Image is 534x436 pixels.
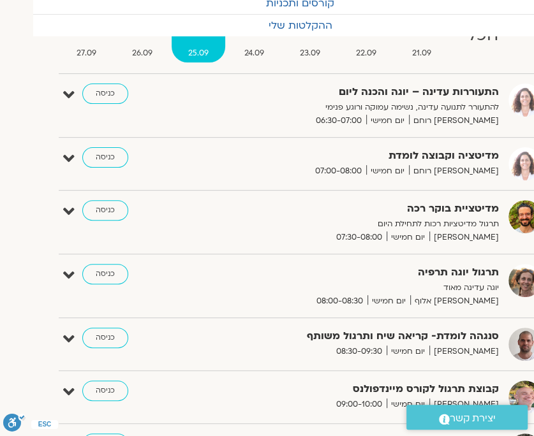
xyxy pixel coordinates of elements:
[233,281,499,294] p: יוגה עדינה מאוד
[233,200,499,217] strong: מדיטציית בוקר רכה
[233,84,499,101] strong: התעוררות עדינה – יוגה והכנה ליום
[82,328,128,348] a: כניסה
[82,200,128,221] a: כניסה
[450,11,515,62] a: הכל
[233,217,499,231] p: תרגול מדיטציות רכות לתחילת היום
[228,47,281,60] span: 24.09
[409,114,499,127] span: [PERSON_NAME] רוחם
[332,345,387,358] span: 08:30-09:30
[387,345,429,358] span: יום חמישי
[233,264,499,281] strong: תרגול יוגה תרפיה
[410,294,499,308] span: [PERSON_NAME] אלוף
[283,47,337,60] span: 23.09
[311,114,366,127] span: 06:30-07:00
[115,11,169,62] a: ו26.09
[228,11,281,62] a: ד24.09
[82,84,128,104] a: כניסה
[233,328,499,345] strong: סנגהה לומדת- קריאה שיח ותרגול משותף
[450,410,496,427] span: יצירת קשר
[366,164,409,178] span: יום חמישי
[115,47,169,60] span: 26.09
[233,381,499,398] strong: קבוצת תרגול לקורס מיינדפולנס
[82,381,128,401] a: כניסה
[283,11,337,62] a: ג23.09
[406,405,528,430] a: יצירת קשר
[233,147,499,164] strong: מדיטציה וקבוצה לומדת
[429,345,499,358] span: [PERSON_NAME]
[387,398,429,411] span: יום חמישי
[60,47,113,60] span: 27.09
[82,147,128,168] a: כניסה
[396,11,448,62] a: א21.09
[387,231,429,244] span: יום חמישי
[367,294,410,308] span: יום חמישי
[311,164,366,178] span: 07:00-08:00
[409,164,499,178] span: [PERSON_NAME] רוחם
[366,114,409,127] span: יום חמישי
[312,294,367,308] span: 08:00-08:30
[60,11,113,62] a: ש27.09
[172,11,225,62] a: ה25.09
[339,47,393,60] span: 22.09
[233,101,499,114] p: להתעורר לתנועה עדינה, נשימה עמוקה ורוגע פנימי
[339,11,393,62] a: ב22.09
[396,47,448,60] span: 21.09
[429,231,499,244] span: [PERSON_NAME]
[82,264,128,284] a: כניסה
[172,47,225,60] span: 25.09
[332,398,387,411] span: 09:00-10:00
[332,231,387,244] span: 07:30-08:00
